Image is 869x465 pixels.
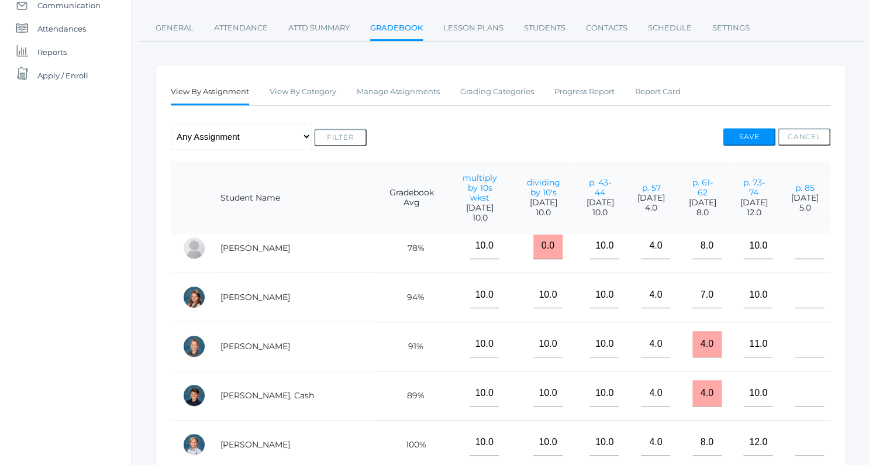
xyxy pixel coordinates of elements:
a: Attendance [214,16,268,40]
span: 10.0 [458,213,501,223]
th: Gradebook Avg [376,161,447,235]
span: [DATE] [525,198,563,208]
a: [PERSON_NAME] [220,341,290,352]
div: Cash Kilian [182,384,206,407]
span: Attendances [37,17,86,40]
a: [PERSON_NAME], Cash [220,390,314,401]
span: Apply / Enroll [37,64,88,87]
a: Settings [712,16,750,40]
div: Louisa Hamilton [182,285,206,309]
div: Grant Hein [182,335,206,358]
a: Schedule [648,16,692,40]
a: [PERSON_NAME] [220,439,290,450]
a: p. 85 [795,182,815,193]
span: [DATE] [791,193,819,203]
span: Reports [37,40,67,64]
a: p. 61-62 [692,177,713,198]
span: [DATE] [740,198,768,208]
a: Progress Report [554,80,615,104]
span: 8.0 [688,208,716,218]
span: [DATE] [688,198,716,208]
span: 10.0 [525,208,563,218]
span: 12.0 [740,208,768,218]
a: dividing by 10's [527,177,560,198]
a: Gradebook [370,16,423,42]
span: 4.0 [637,203,665,213]
a: Attd Summary [288,16,350,40]
span: [DATE] [586,198,614,208]
span: 10.0 [586,208,614,218]
a: View By Assignment [171,80,249,105]
a: Lesson Plans [443,16,504,40]
a: Manage Assignments [357,80,440,104]
a: [PERSON_NAME] [220,292,290,302]
a: p. 73-74 [743,177,764,198]
a: p. 57 [642,182,661,193]
a: p. 43-44 [589,177,611,198]
button: Cancel [778,128,830,146]
button: Filter [314,129,367,146]
td: 91% [376,322,447,371]
a: View By Category [270,80,336,104]
span: [DATE] [637,193,665,203]
td: 94% [376,273,447,322]
a: multiply by 10s wkst [463,173,497,203]
td: 78% [376,223,447,273]
td: 89% [376,371,447,420]
a: [PERSON_NAME] [220,243,290,253]
button: Save [723,128,775,146]
a: Contacts [586,16,627,40]
span: [DATE] [458,203,501,213]
a: General [156,16,194,40]
a: Report Card [635,80,681,104]
div: Wyatt Ferris [182,236,206,260]
span: 5.0 [791,203,819,213]
th: Student Name [209,161,376,235]
div: Peter Laubacher [182,433,206,456]
a: Students [524,16,565,40]
a: Grading Categories [460,80,534,104]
